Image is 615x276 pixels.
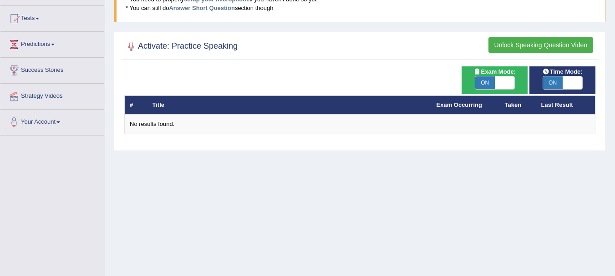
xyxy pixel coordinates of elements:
a: Your Account [0,110,104,132]
th: # [125,95,147,115]
div: Show exams occurring in exams [462,66,528,94]
a: Predictions [0,32,104,55]
th: Taken [500,95,536,115]
h2: Activate: Practice Speaking [124,40,238,53]
span: Time Mode: [539,67,586,76]
a: Answer Short Question [169,5,234,11]
th: Title [147,95,432,115]
div: No results found. [130,120,590,129]
a: Success Stories [0,58,104,80]
span: Exam Mode: [470,67,519,76]
span: ON [543,76,563,89]
a: Strategy Videos [0,84,104,106]
a: Tests [0,6,104,29]
th: Last Result [536,95,595,115]
a: Exam Occurring [437,101,482,108]
button: Unlock Speaking Question Video [488,37,593,53]
span: ON [475,76,495,89]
